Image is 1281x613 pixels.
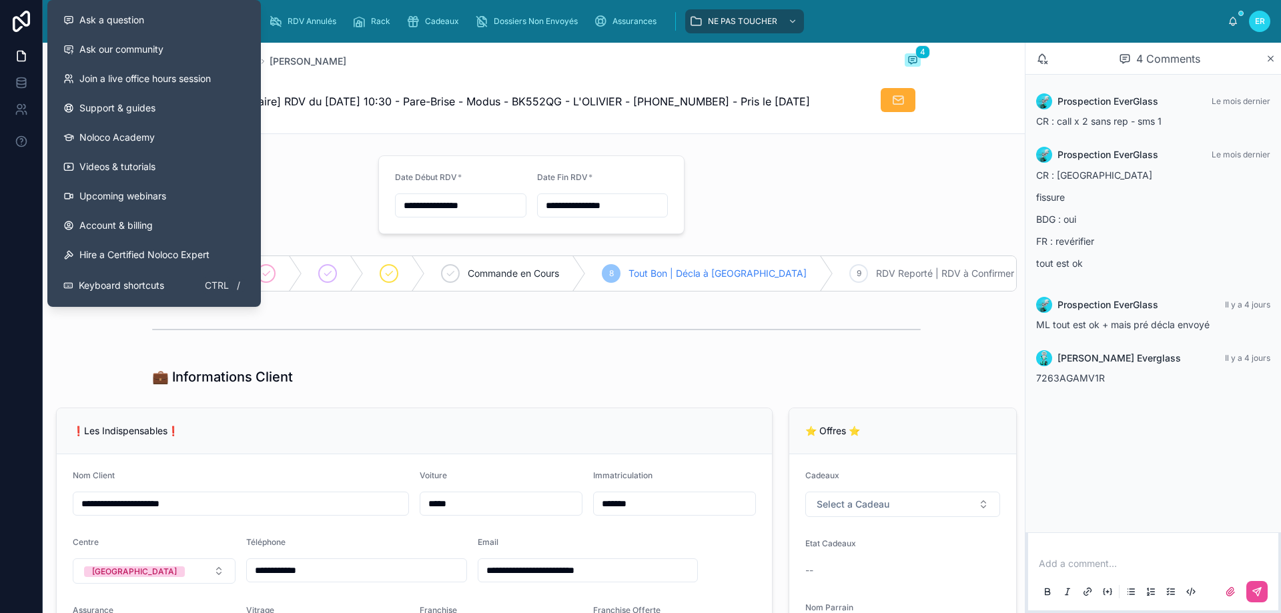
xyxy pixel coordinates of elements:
button: 4 [905,53,921,69]
span: Immatriculation [593,470,653,480]
span: Assurances [612,16,657,27]
p: FR : revérifier [1036,234,1270,248]
p: fissure [1036,190,1270,204]
span: Cadeaux [805,470,839,480]
span: ❗Les Indispensables❗ [73,425,179,436]
span: Voiture [420,470,447,480]
span: Ctrl [203,277,230,293]
span: ML tout est ok + mais pré décla envoyé [1036,319,1210,330]
span: Tout Bon | Décla à [GEOGRAPHIC_DATA] [628,267,807,280]
span: Date Fin RDV [537,172,588,182]
span: Date Début RDV [395,172,457,182]
span: Dossiers Non Envoyés [494,16,578,27]
span: [PERSON_NAME] Everglass [1057,352,1181,365]
span: Select a Cadeau [817,498,889,511]
span: Téléphone [246,537,286,547]
span: Cadeaux [425,16,459,27]
span: -- [805,564,813,577]
a: Join a live office hours session [53,64,256,93]
a: NE PAS TOUCHER [685,9,804,33]
span: 7263AGAMV1R [1036,372,1105,384]
div: [GEOGRAPHIC_DATA] [92,566,177,577]
button: Select Button [73,558,236,584]
span: 9 [857,268,861,279]
span: Support & guides [79,101,155,115]
span: RDV Annulés [288,16,336,27]
button: Keyboard shortcutsCtrl/ [53,269,256,301]
span: ⭐ Offres ⭐ [805,425,860,436]
span: Commande en Cours [468,267,559,280]
span: Prospection EverGlass [1057,298,1158,312]
span: Le mois dernier [1212,149,1270,159]
a: Videos & tutorials [53,152,256,181]
span: Prospection EverGlass [1057,148,1158,161]
span: Le mois dernier [1212,96,1270,106]
span: Nom Parrain [805,602,853,612]
span: Upcoming webinars [79,189,166,203]
span: Email [478,537,498,547]
a: Assurances [590,9,666,33]
a: Cadeaux [402,9,468,33]
span: RDV Reporté | RDV à Confirmer [876,267,1014,280]
span: Prospection EverGlass [1057,95,1158,108]
a: Rack [348,9,400,33]
h1: 💼 Informations Client [152,368,293,386]
p: BDG : oui [1036,212,1270,226]
span: 4 Comments [1136,51,1200,67]
div: scrollable content [88,7,1228,36]
span: Noloco Academy [79,131,155,144]
span: Ask a question [79,13,144,27]
span: Account & billing [79,219,153,232]
span: 4 [915,45,930,59]
a: Upcoming webinars [53,181,256,211]
a: Ask our community [53,35,256,64]
span: ER [1255,16,1265,27]
span: Etat Cadeaux [805,538,856,548]
span: 8 [609,268,614,279]
span: Join a live office hours session [79,72,211,85]
a: Dossiers Non Envoyés [471,9,587,33]
span: CR : call x 2 sans rep - sms 1 [1036,115,1162,127]
span: [Tout Bon | Décla à Faire] RDV du [DATE] 10:30 - Pare-Brise - Modus - BK552QG - L'OLIVIER - [PHON... [152,93,821,125]
button: Hire a Certified Noloco Expert [53,240,256,269]
p: CR : [GEOGRAPHIC_DATA] [1036,168,1270,182]
span: / [233,280,244,291]
a: RDV Annulés [265,9,346,33]
span: Keyboard shortcuts [79,279,164,292]
span: Centre [73,537,99,547]
span: Rack [371,16,390,27]
span: Nom Client [73,470,115,480]
a: Noloco Academy [53,123,256,152]
span: NE PAS TOUCHER [708,16,777,27]
button: Select Button [805,492,1000,517]
span: Il y a 4 jours [1225,299,1270,310]
button: Ask a question [53,5,256,35]
a: [PERSON_NAME] [270,55,346,68]
span: Ask our community [79,43,163,56]
h1: [PERSON_NAME] [152,75,821,93]
span: Hire a Certified Noloco Expert [79,248,209,261]
a: Account & billing [53,211,256,240]
p: tout est ok [1036,256,1270,270]
span: Il y a 4 jours [1225,353,1270,363]
span: Videos & tutorials [79,160,155,173]
a: Support & guides [53,93,256,123]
